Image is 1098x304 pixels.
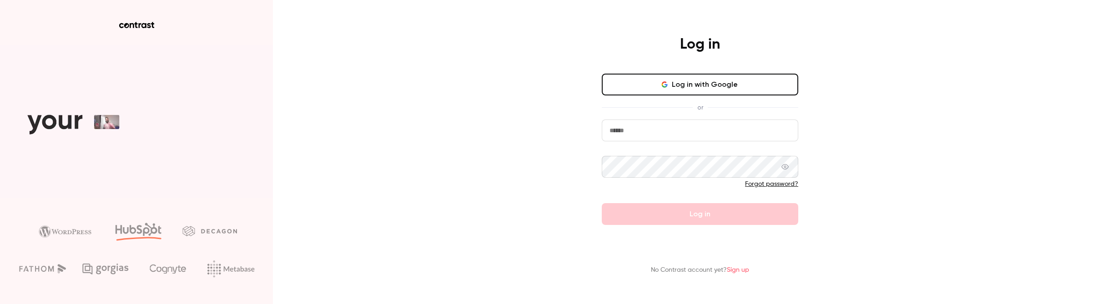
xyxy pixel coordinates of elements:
span: or [693,103,708,112]
img: decagon [182,226,237,236]
a: Forgot password? [745,181,798,187]
a: Sign up [727,267,749,273]
button: Log in with Google [602,74,798,95]
h4: Log in [680,35,720,54]
p: No Contrast account yet? [651,265,749,275]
